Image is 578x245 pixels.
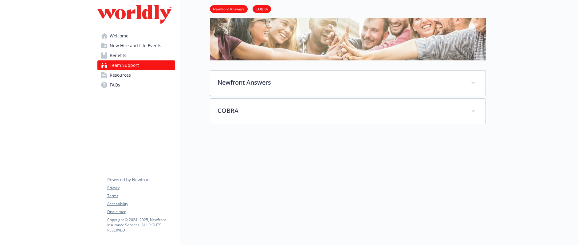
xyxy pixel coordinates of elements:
a: Welcome [97,31,175,41]
a: New Hire and Life Events [97,41,175,51]
a: Newfront Answers [210,6,248,12]
span: Welcome [110,31,128,41]
img: team support page banner [210,3,486,60]
a: Resources [97,70,175,80]
a: COBRA [253,6,271,12]
span: Benefits [110,51,126,60]
a: Terms [107,193,175,199]
span: Resources [110,70,131,80]
a: Benefits [97,51,175,60]
p: Copyright © 2024 - 2025 , Newfront Insurance Services, ALL RIGHTS RESERVED [107,217,175,233]
div: COBRA [210,99,486,124]
p: COBRA [218,106,463,115]
a: Team Support [97,60,175,70]
a: Accessibility [107,201,175,207]
div: Newfront Answers [210,71,486,96]
a: FAQs [97,80,175,90]
span: FAQs [110,80,120,90]
span: Team Support [110,60,139,70]
p: Newfront Answers [218,78,463,87]
a: Privacy [107,185,175,191]
a: Disclaimer [107,209,175,215]
span: New Hire and Life Events [110,41,161,51]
